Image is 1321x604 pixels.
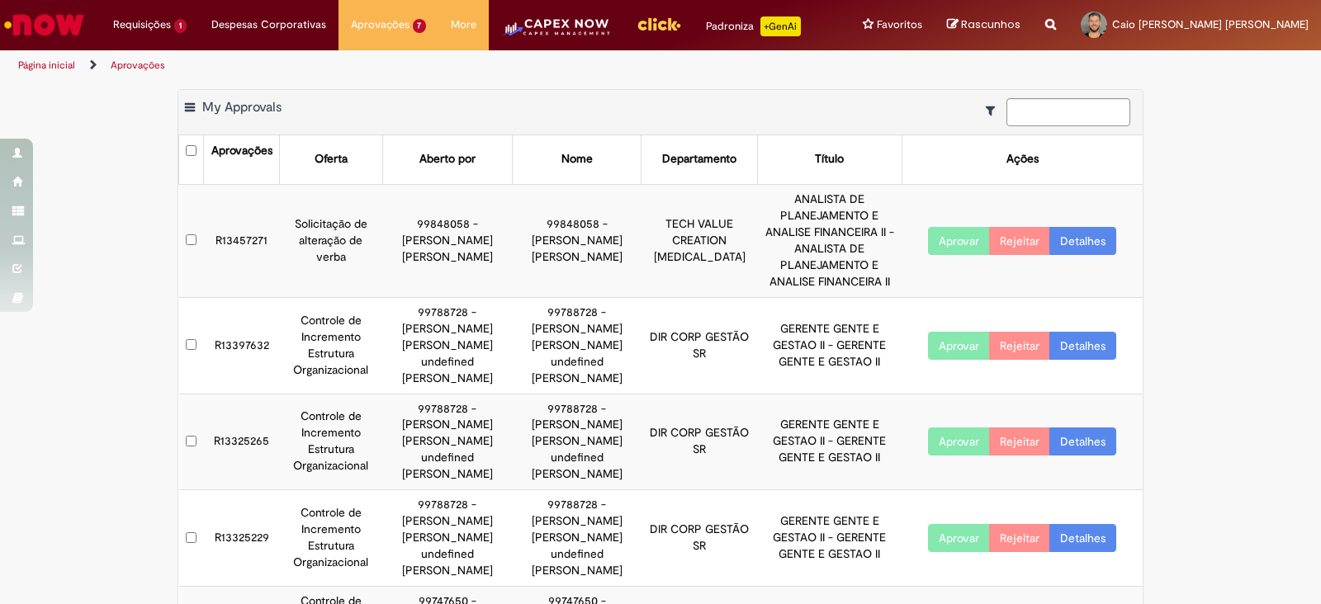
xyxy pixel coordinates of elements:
th: Aprovações [204,135,280,184]
a: Detalhes [1049,427,1116,455]
button: Aprovar [928,227,990,255]
td: GERENTE GENTE E GESTAO II - GERENTE GENTE E GESTAO II [757,490,902,587]
ul: Trilhas de página [12,50,869,81]
i: Mostrar filtros para: Suas Solicitações [986,105,1003,116]
button: Aprovar [928,332,990,360]
td: R13325265 [204,394,280,490]
a: Detalhes [1049,332,1116,360]
a: Página inicial [18,59,75,72]
div: Nome [561,151,593,168]
td: ANALISTA DE PLANEJAMENTO E ANALISE FINANCEIRA II - ANALISTA DE PLANEJAMENTO E ANALISE FINANCEIRA II [757,184,902,297]
button: Rejeitar [989,524,1050,552]
div: Ações [1006,151,1039,168]
button: Aprovar [928,427,990,455]
td: DIR CORP GESTÃO SR [642,297,757,394]
a: Detalhes [1049,524,1116,552]
span: Despesas Corporativas [211,17,326,33]
span: Requisições [113,17,171,33]
td: 99788728 - [PERSON_NAME] [PERSON_NAME] undefined [PERSON_NAME] [512,297,642,394]
td: Controle de Incremento Estrutura Organizacional [280,297,383,394]
div: Aberto por [419,151,476,168]
td: R13325229 [204,490,280,587]
div: Departamento [662,151,736,168]
a: Rascunhos [947,17,1020,33]
span: Favoritos [877,17,922,33]
a: Detalhes [1049,227,1116,255]
td: 99788728 - [PERSON_NAME] [PERSON_NAME] undefined [PERSON_NAME] [382,394,512,490]
span: 1 [174,19,187,33]
div: Título [815,151,844,168]
td: 99788728 - [PERSON_NAME] [PERSON_NAME] undefined [PERSON_NAME] [382,490,512,587]
td: Solicitação de alteração de verba [280,184,383,297]
td: GERENTE GENTE E GESTAO II - GERENTE GENTE E GESTAO II [757,394,902,490]
div: Aprovações [211,143,272,159]
button: Aprovar [928,524,990,552]
p: +GenAi [760,17,801,36]
img: CapexLogo5.png [501,17,611,50]
td: GERENTE GENTE E GESTAO II - GERENTE GENTE E GESTAO II [757,297,902,394]
span: More [451,17,476,33]
td: 99788728 - [PERSON_NAME] [PERSON_NAME] undefined [PERSON_NAME] [512,394,642,490]
td: TECH VALUE CREATION [MEDICAL_DATA] [642,184,757,297]
td: Controle de Incremento Estrutura Organizacional [280,490,383,587]
div: Padroniza [706,17,801,36]
button: Rejeitar [989,227,1050,255]
td: DIR CORP GESTÃO SR [642,490,757,587]
div: Oferta [315,151,348,168]
img: ServiceNow [2,8,87,41]
button: Rejeitar [989,332,1050,360]
td: R13397632 [204,297,280,394]
img: click_logo_yellow_360x200.png [637,12,681,36]
span: Rascunhos [961,17,1020,32]
a: Aprovações [111,59,165,72]
span: Caio [PERSON_NAME] [PERSON_NAME] [1112,17,1309,31]
td: 99788728 - [PERSON_NAME] [PERSON_NAME] undefined [PERSON_NAME] [382,297,512,394]
span: Aprovações [351,17,410,33]
td: R13457271 [204,184,280,297]
span: 7 [413,19,427,33]
span: My Approvals [202,99,282,116]
td: Controle de Incremento Estrutura Organizacional [280,394,383,490]
td: 99848058 - [PERSON_NAME] [PERSON_NAME] [382,184,512,297]
button: Rejeitar [989,427,1050,455]
td: DIR CORP GESTÃO SR [642,394,757,490]
td: 99788728 - [PERSON_NAME] [PERSON_NAME] undefined [PERSON_NAME] [512,490,642,587]
td: 99848058 - [PERSON_NAME] [PERSON_NAME] [512,184,642,297]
